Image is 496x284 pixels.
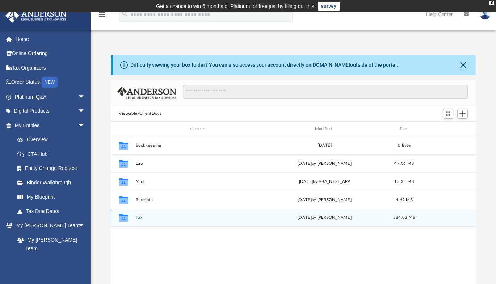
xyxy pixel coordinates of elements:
[98,14,106,19] a: menu
[458,60,468,70] button: Close
[78,89,92,104] span: arrow_drop_down
[396,198,413,202] span: 4.69 MB
[5,118,96,133] a: My Entitiesarrow_drop_down
[263,179,387,185] div: [DATE] by ABA_NEST_APP
[98,10,106,19] i: menu
[10,190,92,204] a: My Blueprint
[480,9,491,20] img: User Pic
[119,110,161,117] button: Viewable-ClientDocs
[136,197,260,202] button: Receipts
[5,46,96,61] a: Online Ordering
[10,204,96,218] a: Tax Due Dates
[422,126,472,132] div: id
[3,9,69,23] img: Anderson Advisors Platinum Portal
[263,160,387,167] div: [DATE] by [PERSON_NAME]
[394,180,414,184] span: 13.35 MB
[10,256,92,279] a: [PERSON_NAME] System
[5,104,96,118] a: Digital Productsarrow_drop_down
[10,133,96,147] a: Overview
[10,233,89,256] a: My [PERSON_NAME] Team
[10,175,96,190] a: Binder Walkthrough
[136,143,260,148] button: Bookkeeping
[121,10,129,18] i: search
[398,143,411,147] span: 0 Byte
[5,89,96,104] a: Platinum Q&Aarrow_drop_down
[136,161,260,166] button: Law
[183,85,468,99] input: Search files and folders
[136,179,260,184] button: Mail
[263,197,387,203] div: [DATE] by [PERSON_NAME]
[443,109,454,119] button: Switch to Grid View
[311,62,350,68] a: [DOMAIN_NAME]
[394,162,414,166] span: 47.06 MB
[114,126,132,132] div: id
[10,147,96,161] a: CTA Hub
[263,215,387,221] div: by [PERSON_NAME]
[135,126,260,132] div: Name
[42,77,58,88] div: NEW
[5,218,92,233] a: My [PERSON_NAME] Teamarrow_drop_down
[130,61,398,69] div: Difficulty viewing your box folder? You can also access your account directly on outside of the p...
[489,1,494,5] div: close
[390,126,419,132] div: Size
[457,109,468,119] button: Add
[78,104,92,119] span: arrow_drop_down
[393,216,415,220] span: 584.03 MB
[10,161,96,176] a: Entity Change Request
[318,2,340,11] a: survey
[136,216,260,220] button: Tax
[5,32,96,46] a: Home
[78,218,92,233] span: arrow_drop_down
[263,142,387,149] div: [DATE]
[78,118,92,133] span: arrow_drop_down
[298,216,312,220] span: [DATE]
[5,60,96,75] a: Tax Organizers
[156,2,314,11] div: Get a chance to win 6 months of Platinum for free just by filling out this
[5,75,96,90] a: Order StatusNEW
[262,126,387,132] div: Modified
